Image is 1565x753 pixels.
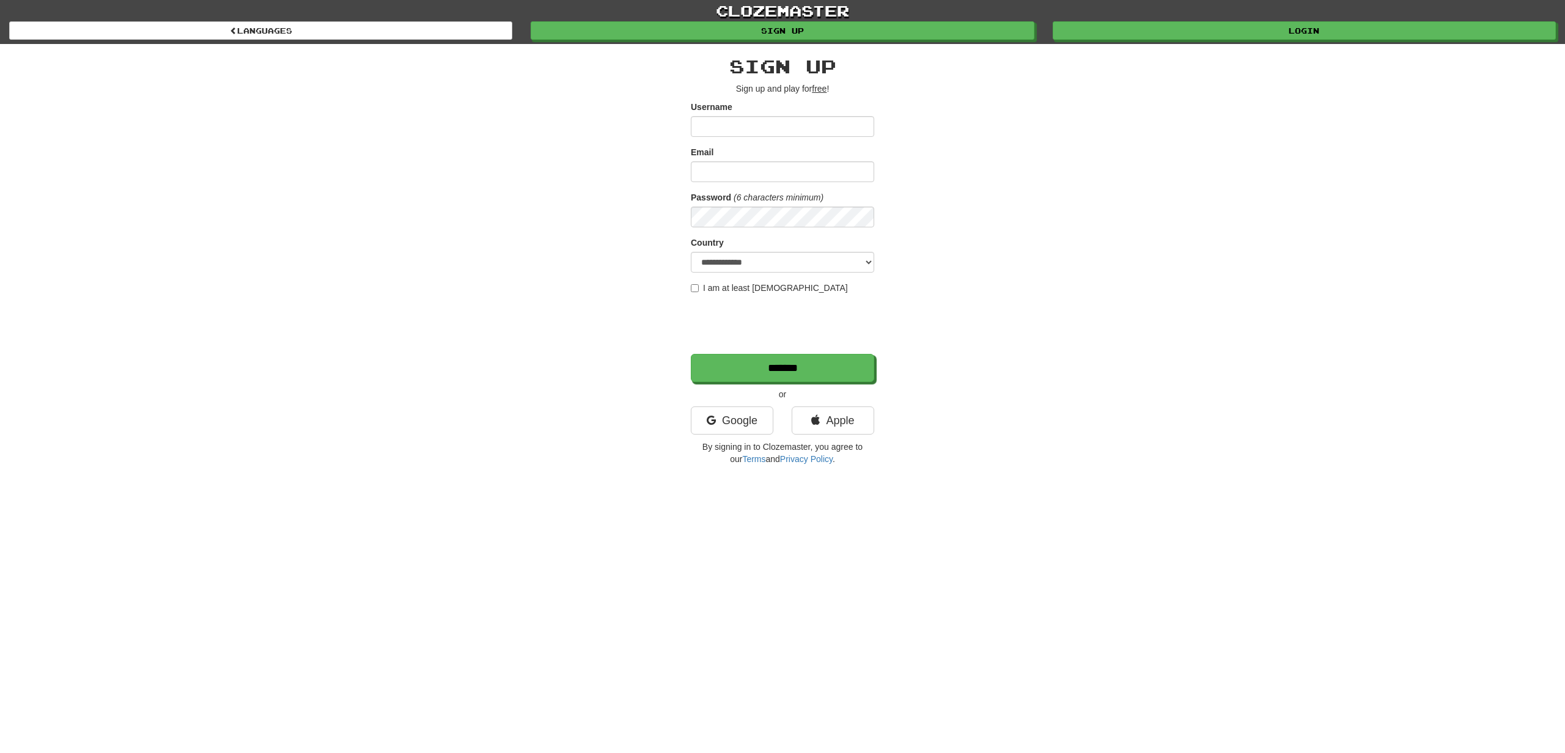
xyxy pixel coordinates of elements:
a: Sign up [531,21,1034,40]
label: Password [691,191,731,204]
a: Google [691,406,773,435]
a: Terms [742,454,765,464]
label: Username [691,101,732,113]
a: Login [1053,21,1556,40]
input: I am at least [DEMOGRAPHIC_DATA] [691,284,699,292]
a: Apple [792,406,874,435]
p: By signing in to Clozemaster, you agree to our and . [691,441,874,465]
p: or [691,388,874,400]
u: free [812,84,827,94]
p: Sign up and play for ! [691,83,874,95]
label: I am at least [DEMOGRAPHIC_DATA] [691,282,848,294]
em: (6 characters minimum) [734,193,823,202]
a: Languages [9,21,512,40]
label: Email [691,146,713,158]
iframe: reCAPTCHA [691,300,877,348]
label: Country [691,237,724,249]
a: Privacy Policy [780,454,833,464]
h2: Sign up [691,56,874,76]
